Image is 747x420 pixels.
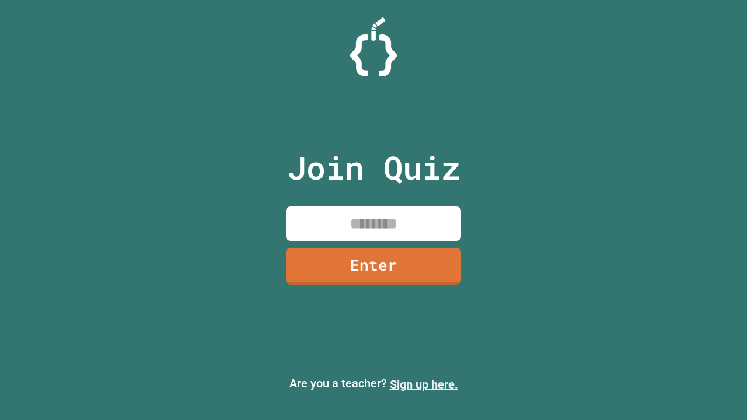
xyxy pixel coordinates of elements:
p: Join Quiz [287,143,460,192]
img: Logo.svg [350,17,397,76]
iframe: chat widget [650,323,735,372]
a: Sign up here. [390,377,458,391]
iframe: chat widget [698,373,735,408]
a: Enter [286,248,461,285]
p: Are you a teacher? [9,374,738,393]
